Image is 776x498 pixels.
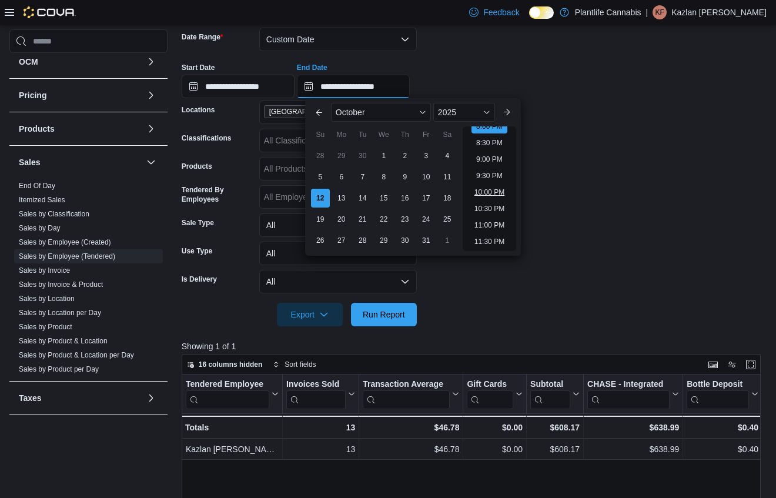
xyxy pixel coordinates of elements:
[19,56,142,68] button: OCM
[311,231,330,250] div: day-26
[396,125,414,144] div: Th
[297,63,327,72] label: End Date
[9,179,168,381] div: Sales
[470,185,509,199] li: 10:00 PM
[374,168,393,186] div: day-8
[19,89,46,101] h3: Pricing
[363,379,459,409] button: Transaction Average
[530,443,580,457] div: $608.17
[19,280,103,289] span: Sales by Invoice & Product
[687,379,749,409] div: Bottle Deposit
[744,357,758,372] button: Enter fullscreen
[464,1,524,24] a: Feedback
[470,202,509,216] li: 10:30 PM
[646,5,648,19] p: |
[311,168,330,186] div: day-5
[185,420,279,435] div: Totals
[19,209,89,219] span: Sales by Classification
[19,195,65,205] span: Itemized Sales
[19,294,75,303] span: Sales by Location
[332,146,351,165] div: day-29
[264,105,376,118] span: St. Albert - Erin Ridge
[363,379,450,409] div: Transaction Average
[310,103,329,122] button: Previous Month
[311,210,330,229] div: day-19
[19,181,55,190] span: End Of Day
[286,379,346,390] div: Invoices Sold
[417,189,436,208] div: day-17
[467,379,523,409] button: Gift Cards
[19,350,134,360] span: Sales by Product & Location per Day
[182,75,295,98] input: Press the down key to open a popover containing a calendar.
[497,103,516,122] button: Next month
[19,280,103,289] a: Sales by Invoice & Product
[471,152,507,166] li: 9:00 PM
[438,210,457,229] div: day-25
[332,210,351,229] div: day-20
[471,169,507,183] li: 9:30 PM
[259,28,417,51] button: Custom Date
[182,340,767,352] p: Showing 1 of 1
[19,238,111,247] span: Sales by Employee (Created)
[467,420,523,435] div: $0.00
[336,108,365,117] span: October
[530,379,570,409] div: Subtotal
[182,218,214,228] label: Sale Type
[529,6,554,19] input: Dark Mode
[19,123,55,135] h3: Products
[19,89,142,101] button: Pricing
[374,210,393,229] div: day-22
[182,275,217,284] label: Is Delivery
[374,125,393,144] div: We
[297,75,410,98] input: Press the down key to enter a popover containing a calendar. Press the escape key to close the po...
[353,125,372,144] div: Tu
[310,145,458,251] div: October, 2025
[182,63,215,72] label: Start Date
[19,252,115,260] a: Sales by Employee (Tendered)
[353,231,372,250] div: day-28
[311,189,330,208] div: day-12
[259,242,417,265] button: All
[438,108,456,117] span: 2025
[655,5,664,19] span: KF
[19,323,72,331] a: Sales by Product
[687,379,749,390] div: Bottle Deposit
[363,379,450,390] div: Transaction Average
[19,196,65,204] a: Itemized Sales
[186,379,269,409] div: Tendered Employee
[351,303,417,326] button: Run Report
[438,189,457,208] div: day-18
[467,379,513,390] div: Gift Cards
[19,295,75,303] a: Sales by Location
[19,223,61,233] span: Sales by Day
[587,420,679,435] div: $638.99
[483,6,519,18] span: Feedback
[19,56,38,68] h3: OCM
[182,133,232,143] label: Classifications
[284,303,336,326] span: Export
[417,231,436,250] div: day-31
[438,146,457,165] div: day-4
[19,123,142,135] button: Products
[417,168,436,186] div: day-10
[374,189,393,208] div: day-15
[19,266,70,275] a: Sales by Invoice
[19,336,108,346] span: Sales by Product & Location
[332,231,351,250] div: day-27
[463,126,516,251] ul: Time
[286,420,355,435] div: 13
[396,231,414,250] div: day-30
[471,136,507,150] li: 8:30 PM
[687,379,758,409] button: Bottle Deposit
[19,365,99,374] span: Sales by Product per Day
[687,443,758,457] div: $0.40
[417,146,436,165] div: day-3
[363,443,459,457] div: $46.78
[269,106,361,118] span: [GEOGRAPHIC_DATA][PERSON_NAME]
[277,303,343,326] button: Export
[19,156,41,168] h3: Sales
[144,155,158,169] button: Sales
[311,125,330,144] div: Su
[438,125,457,144] div: Sa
